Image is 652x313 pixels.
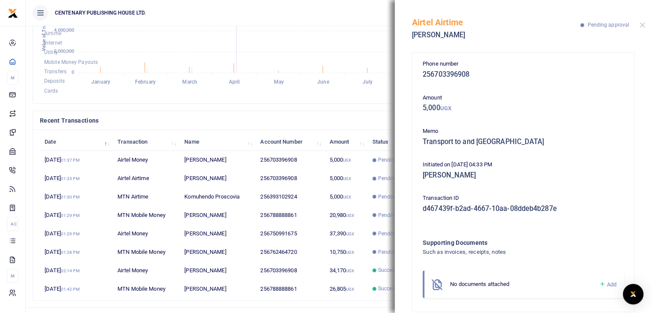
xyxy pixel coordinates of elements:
[113,206,180,225] td: MTN Mobile Money
[40,261,113,280] td: [DATE]
[40,225,113,243] td: [DATE]
[423,205,624,213] h5: d467439f-b2ad-4667-10aa-08ddeb4b287e
[324,132,367,151] th: Amount: activate to sort column ascending
[346,250,354,255] small: UGX
[324,280,367,298] td: 26,805
[412,17,580,27] h5: Airtel Airtime
[317,79,329,85] tspan: June
[255,243,324,262] td: 256762464720
[7,269,18,283] li: M
[273,79,283,85] tspan: May
[423,127,624,136] p: Memo
[346,213,354,218] small: UGX
[640,22,645,28] button: Close
[324,261,367,280] td: 34,170
[378,156,421,164] span: Pending Approval
[61,158,80,163] small: 01:37 PM
[423,93,624,102] p: Amount
[343,195,351,199] small: UGX
[113,151,180,169] td: Airtel Money
[378,248,421,256] span: Pending Approval
[113,243,180,262] td: MTN Mobile Money
[44,50,58,56] span: Utility
[324,188,367,206] td: 5,000
[40,188,113,206] td: [DATE]
[180,151,255,169] td: [PERSON_NAME]
[44,30,61,36] span: Airtime
[113,188,180,206] td: MTN Airtime
[61,287,80,292] small: 01:42 PM
[324,206,367,225] td: 20,980
[346,232,354,236] small: UGX
[607,281,616,288] span: Add
[423,60,624,69] p: Phone number
[324,243,367,262] td: 10,750
[423,70,624,79] h5: 256703396908
[40,243,113,262] td: [DATE]
[450,281,509,287] span: No documents attached
[40,280,113,298] td: [DATE]
[255,188,324,206] td: 256393102924
[423,104,624,112] h5: 5,000
[7,71,18,85] li: M
[423,138,624,146] h5: Transport to and [GEOGRAPHIC_DATA]
[44,78,65,84] span: Deposits
[8,8,18,18] img: logo-small
[180,188,255,206] td: Komuhendo Proscovia
[54,27,74,33] tspan: 4,000,000
[182,79,197,85] tspan: March
[51,9,149,17] span: CENTENARY PUBLISHING HOUSE LTD.
[61,213,80,218] small: 01:29 PM
[180,132,255,151] th: Name: activate to sort column ascending
[113,132,180,151] th: Transaction: activate to sort column ascending
[412,31,580,39] h5: [PERSON_NAME]
[72,69,74,75] tspan: 0
[378,211,421,219] span: Pending Approval
[61,250,80,255] small: 01:28 PM
[378,285,403,292] span: Successful
[423,171,624,180] h5: [PERSON_NAME]
[113,261,180,280] td: Airtel Money
[378,230,421,238] span: Pending Approval
[440,105,451,111] small: UGX
[367,132,431,151] th: Status: activate to sort column ascending
[229,79,240,85] tspan: April
[40,116,398,125] h4: Recent Transactions
[255,132,324,151] th: Account Number: activate to sort column ascending
[346,287,354,292] small: UGX
[40,132,113,151] th: Date: activate to sort column descending
[61,268,80,273] small: 02:14 PM
[423,160,624,169] p: Initiated on [DATE] 04:33 PM
[180,280,255,298] td: [PERSON_NAME]
[255,225,324,243] td: 256750991675
[324,225,367,243] td: 37,390
[113,225,180,243] td: Airtel Money
[378,193,421,201] span: Pending Approval
[255,169,324,188] td: 256703396908
[180,261,255,280] td: [PERSON_NAME]
[378,175,421,182] span: Pending Approval
[61,176,80,181] small: 01:33 PM
[599,280,616,289] a: Add
[255,280,324,298] td: 256788888861
[363,79,373,85] tspan: July
[255,151,324,169] td: 256703396908
[40,169,113,188] td: [DATE]
[180,225,255,243] td: [PERSON_NAME]
[343,158,351,163] small: UGX
[378,266,403,274] span: Successful
[423,194,624,203] p: Transaction ID
[343,176,351,181] small: UGX
[113,280,180,298] td: MTN Mobile Money
[61,232,80,236] small: 01:29 PM
[8,9,18,16] a: logo-small logo-large logo-large
[587,22,629,28] span: Pending approval
[324,169,367,188] td: 5,000
[180,169,255,188] td: [PERSON_NAME]
[44,69,66,75] span: Transfers
[44,40,62,46] span: Internet
[54,48,74,54] tspan: 2,000,000
[623,284,643,304] div: Open Intercom Messenger
[346,268,354,273] small: UGX
[423,238,589,247] h4: Supporting Documents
